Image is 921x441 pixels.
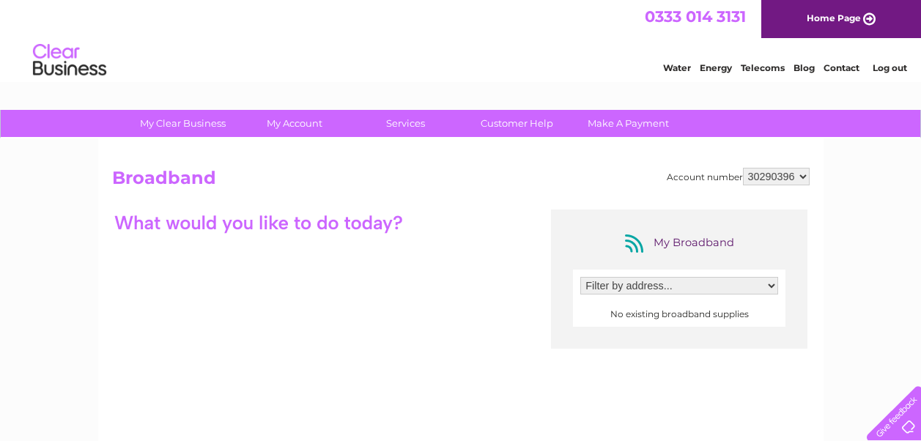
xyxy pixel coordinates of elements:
a: Contact [824,62,859,73]
div: My Broadband [621,231,738,255]
div: Clear Business is a trading name of Verastar Limited (registered in [GEOGRAPHIC_DATA] No. 3667643... [115,8,807,71]
h2: Broadband [112,168,810,196]
a: Services [345,110,466,137]
div: Account number [667,168,810,185]
img: logo.png [32,38,107,83]
a: My Account [234,110,355,137]
a: Water [663,62,691,73]
a: Log out [873,62,907,73]
a: Customer Help [456,110,577,137]
a: Energy [700,62,732,73]
a: Telecoms [741,62,785,73]
a: Make A Payment [568,110,689,137]
a: My Clear Business [122,110,243,137]
a: Blog [794,62,815,73]
center: No existing broadband supplies [580,309,778,319]
a: 0333 014 3131 [645,7,746,26]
